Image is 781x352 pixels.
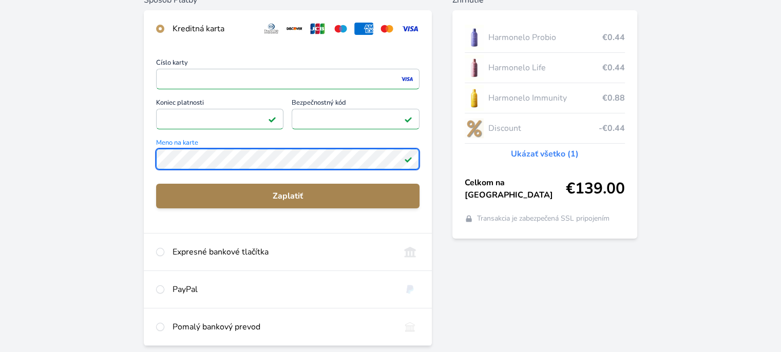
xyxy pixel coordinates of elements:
button: Zaplatiť [156,184,419,208]
img: jcb.svg [308,23,327,35]
span: Číslo karty [156,60,419,69]
iframe: Iframe pre deň vypršania platnosti [161,112,279,126]
img: bankTransfer_IBAN.svg [401,321,420,333]
span: Celkom na [GEOGRAPHIC_DATA] [465,177,566,201]
div: Pomalý bankový prevod [173,321,392,333]
img: visa [400,74,414,84]
span: €0.44 [602,62,625,74]
span: Harmonelo Life [488,62,602,74]
img: paypal.svg [401,283,420,296]
span: €139.00 [566,180,625,198]
img: visa.svg [401,23,420,35]
span: Transakcia je zabezpečená SSL pripojením [477,213,609,224]
span: Meno na karte [156,140,419,149]
img: onlineBanking_SK.svg [401,246,420,258]
img: discount-lo.png [465,115,484,141]
div: PayPal [173,283,392,296]
div: Kreditná karta [173,23,254,35]
img: CLEAN_PROBIO_se_stinem_x-lo.jpg [465,25,484,50]
span: €0.44 [602,31,625,44]
span: Harmonelo Probio [488,31,602,44]
span: Koniec platnosti [156,100,283,109]
img: discover.svg [285,23,304,35]
img: Pole je platné [404,155,412,163]
img: Pole je platné [404,115,412,123]
img: mc.svg [377,23,396,35]
img: Pole je platné [268,115,276,123]
span: -€0.44 [599,122,625,134]
span: Bezpečnostný kód [292,100,419,109]
span: Harmonelo Immunity [488,92,602,104]
a: Ukázať všetko (1) [511,148,579,160]
iframe: Iframe pre bezpečnostný kód [296,112,414,126]
img: IMMUNITY_se_stinem_x-lo.jpg [465,85,484,111]
img: CLEAN_LIFE_se_stinem_x-lo.jpg [465,55,484,81]
img: amex.svg [354,23,373,35]
img: maestro.svg [331,23,350,35]
span: Discount [488,122,598,134]
iframe: Iframe pre číslo karty [161,72,414,86]
input: Meno na kartePole je platné [156,149,419,169]
span: Zaplatiť [164,190,411,202]
span: €0.88 [602,92,625,104]
div: Expresné bankové tlačítka [173,246,392,258]
img: diners.svg [262,23,281,35]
